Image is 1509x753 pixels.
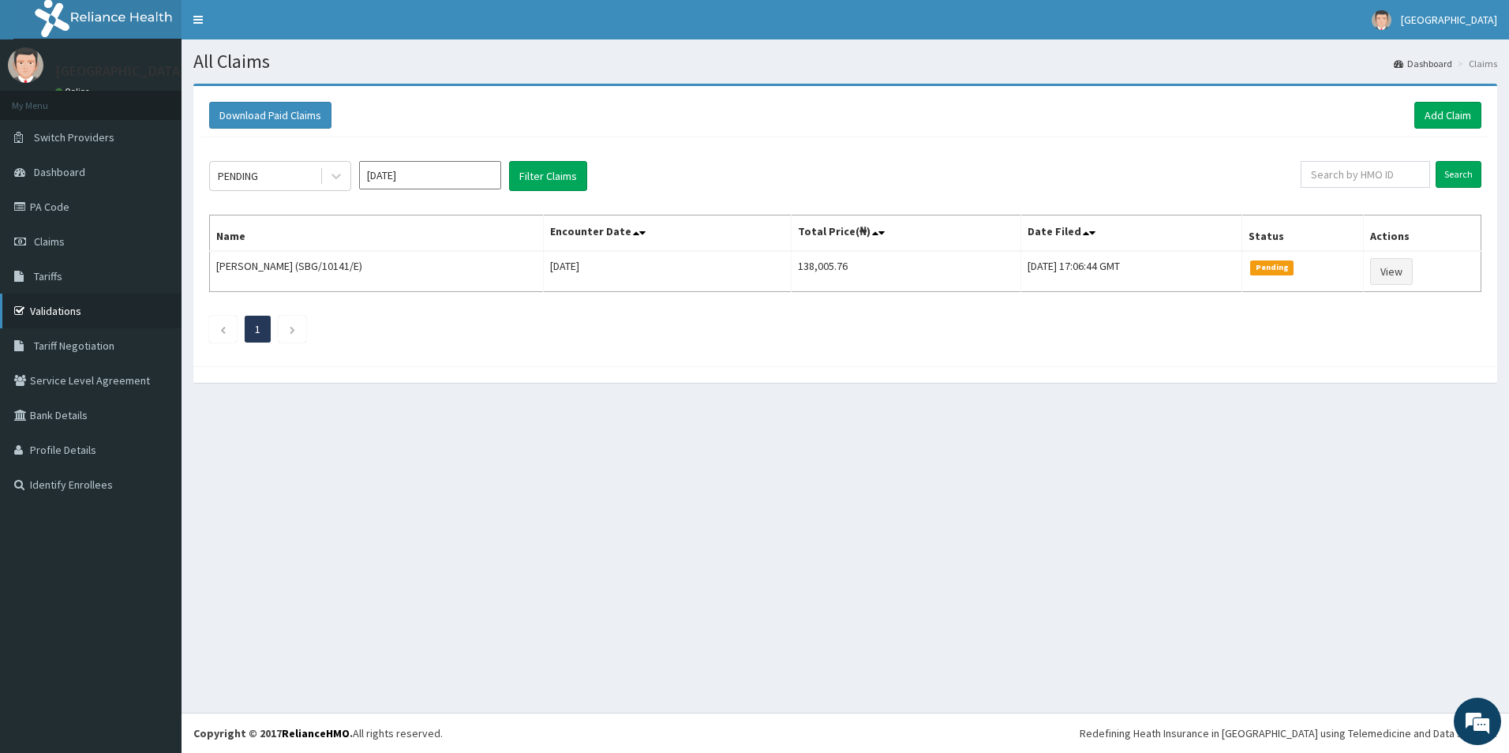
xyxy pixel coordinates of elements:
img: User Image [8,47,43,83]
td: [PERSON_NAME] (SBG/10141/E) [210,251,544,292]
td: [DATE] [543,251,791,292]
th: Status [1242,215,1364,252]
a: Page 1 is your current page [255,322,260,336]
td: [DATE] 17:06:44 GMT [1020,251,1242,292]
span: Tariff Negotiation [34,339,114,353]
h1: All Claims [193,51,1497,72]
img: User Image [1372,10,1391,30]
a: Previous page [219,322,227,336]
th: Encounter Date [543,215,791,252]
th: Total Price(₦) [791,215,1020,252]
th: Name [210,215,544,252]
p: [GEOGRAPHIC_DATA] [55,64,185,78]
span: Claims [34,234,65,249]
td: 138,005.76 [791,251,1020,292]
th: Date Filed [1020,215,1242,252]
button: Download Paid Claims [209,102,331,129]
li: Claims [1454,57,1497,70]
footer: All rights reserved. [182,713,1509,753]
div: Redefining Heath Insurance in [GEOGRAPHIC_DATA] using Telemedicine and Data Science! [1080,725,1497,741]
th: Actions [1364,215,1481,252]
a: Online [55,86,93,97]
button: Filter Claims [509,161,587,191]
span: Tariffs [34,269,62,283]
input: Select Month and Year [359,161,501,189]
input: Search by HMO ID [1301,161,1430,188]
a: RelianceHMO [282,726,350,740]
a: Add Claim [1414,102,1481,129]
span: Switch Providers [34,130,114,144]
input: Search [1436,161,1481,188]
strong: Copyright © 2017 . [193,726,353,740]
a: View [1370,258,1413,285]
span: Dashboard [34,165,85,179]
div: PENDING [218,168,258,184]
a: Next page [289,322,296,336]
span: Pending [1250,260,1294,275]
span: [GEOGRAPHIC_DATA] [1401,13,1497,27]
a: Dashboard [1394,57,1452,70]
